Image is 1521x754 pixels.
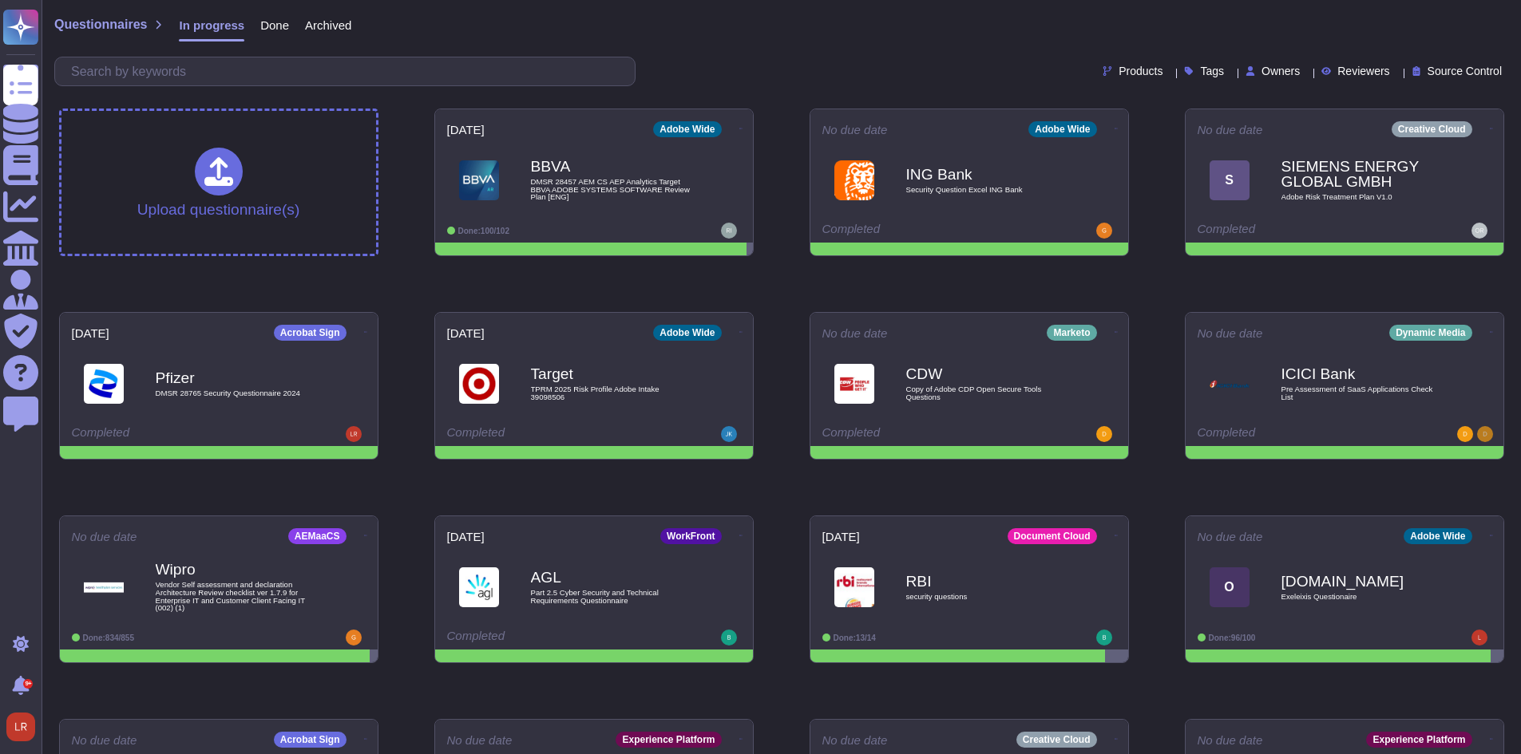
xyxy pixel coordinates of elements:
div: WorkFront [660,528,721,544]
div: Creative Cloud [1016,732,1097,748]
span: TPRM 2025 Risk Profile Adobe Intake 39098506 [531,385,691,401]
div: Dynamic Media [1389,325,1471,341]
div: Acrobat Sign [274,325,347,341]
span: Adobe Risk Treatment Plan V1.0 [1281,193,1441,201]
div: Adobe Wide [653,325,721,341]
span: No due date [822,124,888,136]
span: No due date [447,734,513,746]
div: AEMaaCS [288,528,347,544]
b: ING Bank [906,167,1066,182]
img: user [1477,426,1493,442]
b: RBI [906,574,1066,589]
span: DMSR 28457 AEM CS AEP Analytics Target BBVA ADOBE SYSTEMS SOFTWARE Review Plan [ENG] [531,178,691,201]
img: user [1096,223,1112,239]
span: Reviewers [1337,65,1389,77]
b: SIEMENS ENERGY GLOBAL GMBH [1281,159,1441,189]
div: Completed [447,630,643,645]
img: user [721,630,737,645]
span: Done: 96/100 [1209,634,1256,642]
b: CDW [906,366,1066,381]
img: Logo [84,364,124,404]
div: Acrobat Sign [274,732,347,748]
span: Vendor Self assessment and declaration Architecture Review checklist ver 1.7.9 for Enterprise IT ... [156,581,315,611]
b: Pfizer [156,370,315,385]
span: security questions [906,593,1066,601]
div: Completed [822,426,1018,442]
span: No due date [1198,327,1263,339]
span: [DATE] [822,531,860,543]
div: Adobe Wide [1028,121,1096,137]
img: Logo [1210,364,1250,404]
img: Logo [459,567,499,607]
img: user [1471,630,1487,645]
b: AGL [531,570,691,585]
span: Done: 100/102 [458,227,510,235]
span: Done: 834/855 [83,634,135,642]
img: user [6,713,35,741]
span: In progress [179,19,244,31]
b: ICICI Bank [1281,366,1441,381]
b: BBVA [531,159,691,174]
span: Exeleixis Questionaire [1281,593,1441,601]
img: Logo [459,160,499,200]
span: Archived [305,19,351,31]
span: No due date [1198,531,1263,543]
div: Upload questionnaire(s) [137,148,300,217]
div: Completed [822,223,1018,239]
span: No due date [72,734,137,746]
span: DMSR 28765 Security Questionnaire 2024 [156,389,315,397]
span: Products [1119,65,1163,77]
img: Logo [84,567,124,607]
span: Copy of Adobe CDP Open Secure Tools Questions [906,385,1066,401]
span: [DATE] [447,327,485,339]
img: user [346,426,362,442]
div: Marketo [1047,325,1096,341]
button: user [3,709,46,744]
div: Completed [1198,426,1393,442]
input: Search by keywords [63,57,635,85]
img: Logo [459,364,499,404]
span: Done [260,19,289,31]
span: No due date [822,327,888,339]
b: Wipro [156,562,315,577]
div: S [1210,160,1250,200]
span: No due date [1198,124,1263,136]
img: user [346,630,362,645]
img: user [721,426,737,442]
b: Target [531,366,691,381]
div: Completed [1198,223,1393,239]
img: user [1471,223,1487,239]
span: No due date [1198,734,1263,746]
span: Part 2.5 Cyber Security and Technical Requirements Questionnaire [531,589,691,604]
span: Tags [1200,65,1224,77]
b: [DOMAIN_NAME] [1281,574,1441,589]
span: Owners [1262,65,1300,77]
img: user [1096,630,1112,645]
div: O [1210,567,1250,607]
div: 9+ [23,679,33,689]
span: [DATE] [447,124,485,136]
img: user [721,223,737,239]
img: Logo [834,567,874,607]
span: Security Question Excel ING Bank [906,186,1066,194]
div: Adobe Wide [653,121,721,137]
span: Questionnaires [54,18,147,31]
div: Experience Platform [1366,732,1471,748]
img: user [1457,426,1473,442]
span: Done: 13/14 [834,634,876,642]
img: Logo [834,364,874,404]
img: user [1096,426,1112,442]
span: No due date [72,531,137,543]
span: [DATE] [447,531,485,543]
div: Creative Cloud [1392,121,1472,137]
span: Source Control [1428,65,1502,77]
div: Completed [72,426,267,442]
div: Completed [447,426,643,442]
div: Adobe Wide [1404,528,1471,544]
div: Document Cloud [1008,528,1097,544]
span: Pre Assessment of SaaS Applications Check List [1281,385,1441,401]
div: Experience Platform [616,732,721,748]
span: No due date [822,734,888,746]
img: Logo [834,160,874,200]
span: [DATE] [72,327,109,339]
